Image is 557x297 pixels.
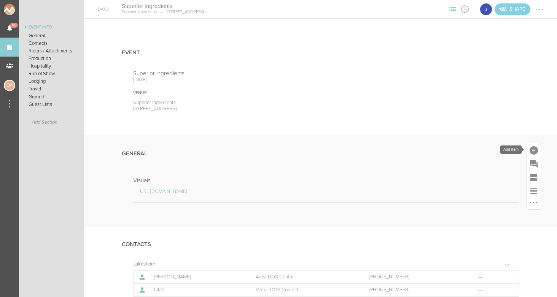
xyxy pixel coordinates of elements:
p: Visuals [133,177,519,184]
a: Run of Show [19,70,84,77]
a: Event Info [19,23,84,32]
p: Lilah [154,287,239,293]
a: Lodging [19,77,84,85]
div: Jakeshore [479,3,493,16]
div: J [479,3,493,16]
a: [URL][DOMAIN_NAME] [139,188,187,194]
div: Share [495,3,530,15]
a: [PHONE_NUMBER] [369,287,461,293]
h4: Superior Ingredients [122,3,204,10]
a: Ground [19,93,84,101]
a: Hospitality [19,62,84,70]
a: Contacts [19,39,84,47]
div: More Options [527,198,541,209]
h4: Event [122,49,140,56]
a: Guest Lists [19,101,84,108]
p: Superior Ingredients [122,9,157,15]
span: 65 [10,23,18,28]
div: Add Prompt [527,157,541,171]
p: Superior Ingredients [133,70,309,77]
p: [STREET_ADDRESS] [157,9,204,15]
div: Venue [133,90,309,96]
h4: Contacts [122,241,151,248]
p: [STREET_ADDRESS] [133,106,309,112]
a: Travel [19,85,84,93]
p: Artist DOS Contact [256,274,352,280]
p: [PERSON_NAME] [154,274,239,280]
h5: Jakeshore [133,262,155,267]
span: + Add Section [29,120,57,125]
span: View Sections [447,6,459,11]
p: Venue DOS Contact [256,287,352,293]
div: Charlie McGinley [4,80,15,91]
a: Production [19,55,84,62]
p: Superior Ingredients [133,100,309,106]
a: [PHONE_NUMBER] [369,274,461,280]
img: NOMAD [4,4,47,15]
div: Add Section [527,171,541,184]
div: Reorder Items in this Section [527,184,541,198]
h4: General [122,150,147,157]
a: Invite teams to the Event [495,3,530,15]
a: General [19,32,84,39]
a: Riders / Attachments [19,47,84,55]
span: View Itinerary [459,6,471,11]
p: [DATE] [133,77,309,83]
